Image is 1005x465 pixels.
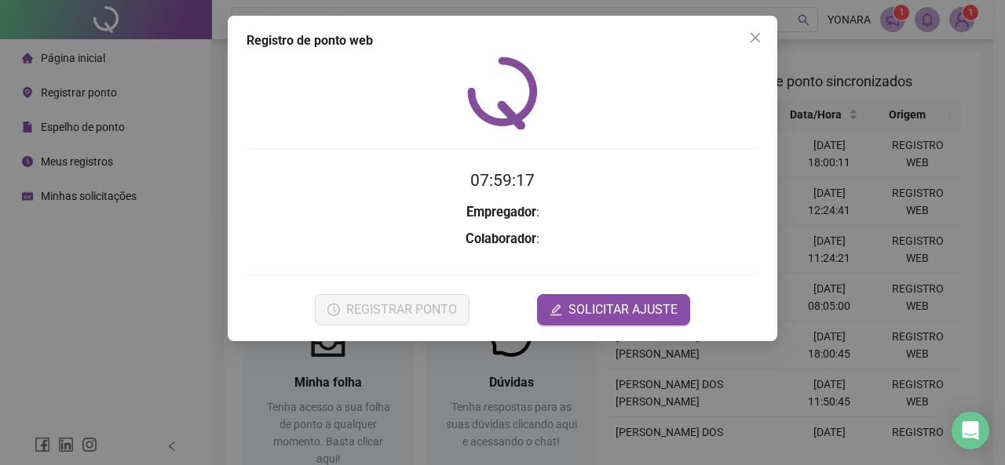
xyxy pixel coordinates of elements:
[466,205,536,220] strong: Empregador
[550,303,562,316] span: edit
[247,229,758,249] h3: :
[247,202,758,223] h3: :
[247,31,758,50] div: Registro de ponto web
[467,56,538,129] img: QRPoint
[743,25,768,50] button: Close
[568,300,678,319] span: SOLICITAR AJUSTE
[952,412,989,449] div: Open Intercom Messenger
[315,294,470,325] button: REGISTRAR PONTO
[537,294,690,325] button: editSOLICITAR AJUSTE
[749,31,762,44] span: close
[470,171,535,190] time: 07:59:17
[466,231,536,246] strong: Colaborador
